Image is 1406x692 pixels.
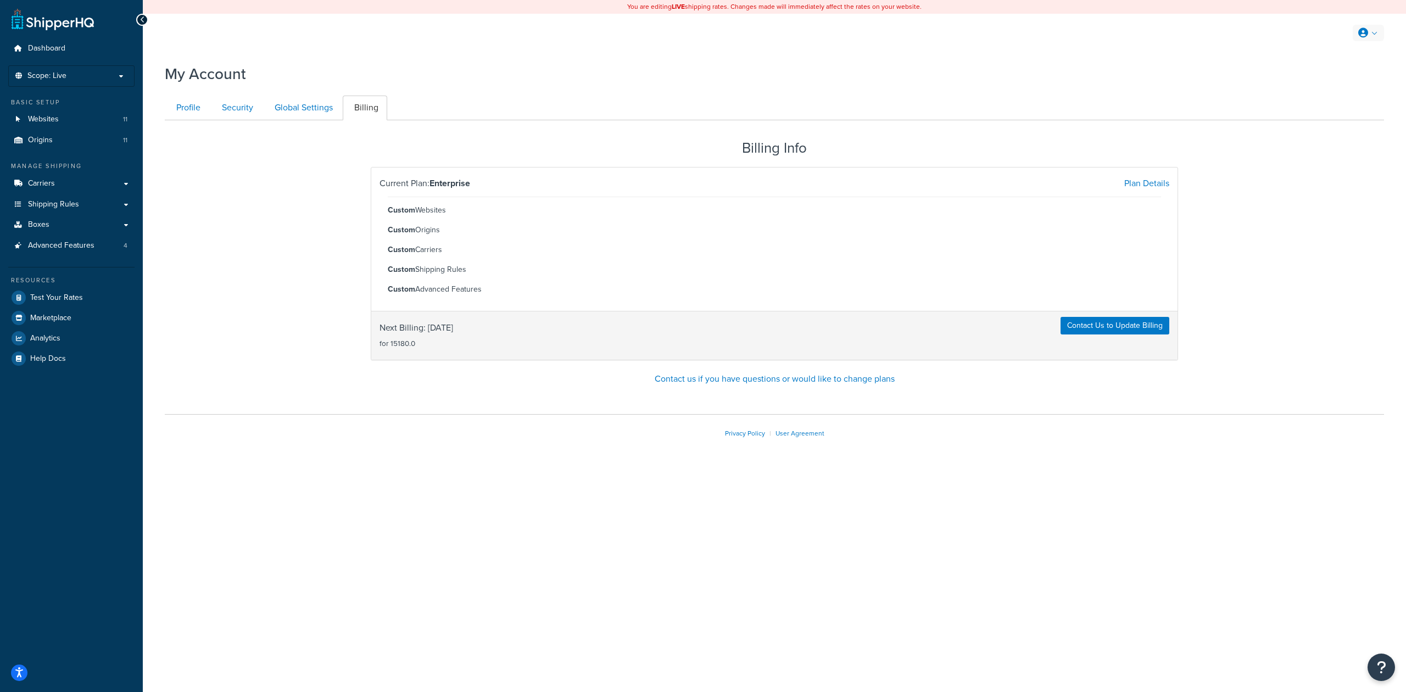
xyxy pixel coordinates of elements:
[8,161,135,171] div: Manage Shipping
[28,179,55,188] span: Carriers
[28,136,53,145] span: Origins
[725,428,765,438] a: Privacy Policy
[8,349,135,369] a: Help Docs
[8,109,135,130] li: Websites
[8,328,135,348] a: Analytics
[1368,654,1395,681] button: Open Resource Center
[769,428,771,438] span: |
[28,241,94,250] span: Advanced Features
[123,136,127,145] span: 11
[388,262,1161,277] li: Shipping Rules
[8,38,135,59] a: Dashboard
[28,115,59,124] span: Websites
[30,354,66,364] span: Help Docs
[8,288,135,308] a: Test Your Rates
[165,63,246,85] h1: My Account
[8,276,135,285] div: Resources
[8,98,135,107] div: Basic Setup
[27,71,66,81] span: Scope: Live
[8,308,135,328] a: Marketplace
[775,428,824,438] a: User Agreement
[388,224,415,236] strong: Custom
[8,236,135,256] a: Advanced Features 4
[210,96,262,120] a: Security
[28,44,65,53] span: Dashboard
[8,130,135,150] a: Origins 11
[388,282,1161,297] li: Advanced Features
[672,2,685,12] b: LIVE
[388,264,415,275] strong: Custom
[1061,317,1169,334] a: Contact Us to Update Billing
[30,293,83,303] span: Test Your Rates
[28,200,79,209] span: Shipping Rules
[1124,177,1169,189] a: Plan Details
[371,176,774,191] div: Current Plan:
[30,334,60,343] span: Analytics
[8,174,135,194] a: Carriers
[388,283,415,295] strong: Custom
[343,96,387,120] a: Billing
[165,96,209,120] a: Profile
[123,115,127,124] span: 11
[8,215,135,235] a: Boxes
[655,372,895,385] a: Contact us if you have questions or would like to change plans
[388,222,1161,238] li: Origins
[12,8,94,30] a: ShipperHQ Home
[388,244,415,255] strong: Custom
[388,203,1161,218] li: Websites
[388,242,1161,258] li: Carriers
[263,96,342,120] a: Global Settings
[380,338,415,349] small: for 15180.0
[30,314,71,323] span: Marketplace
[8,109,135,130] a: Websites 11
[8,194,135,215] a: Shipping Rules
[124,241,127,250] span: 4
[371,140,1178,156] h2: Billing Info
[380,320,453,351] span: Next Billing: [DATE]
[28,220,49,230] span: Boxes
[8,130,135,150] li: Origins
[429,177,470,189] strong: Enterprise
[8,236,135,256] li: Advanced Features
[388,204,415,216] strong: Custom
